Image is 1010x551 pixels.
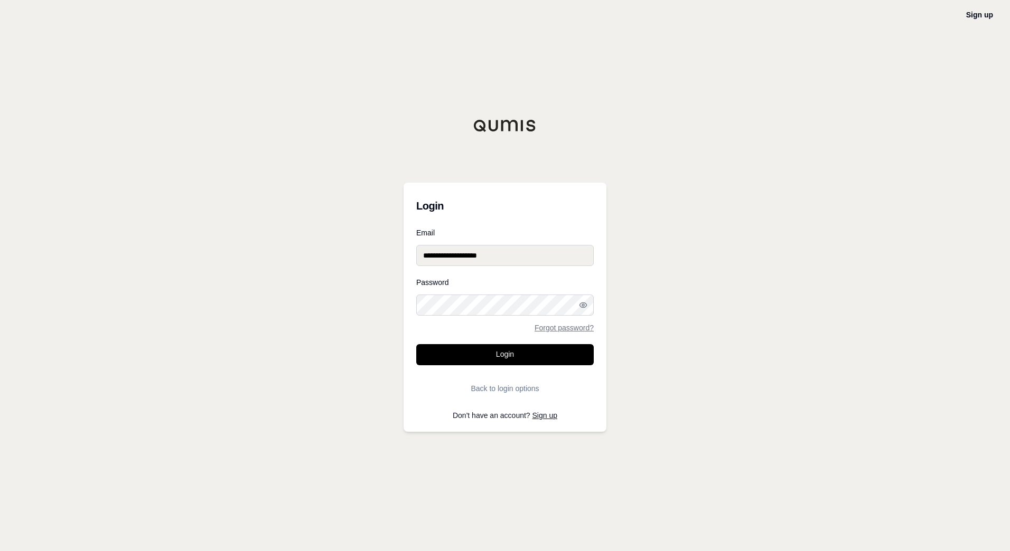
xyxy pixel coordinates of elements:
label: Password [416,279,594,286]
label: Email [416,229,594,236]
a: Sign up [966,11,993,19]
button: Login [416,344,594,365]
img: Qumis [473,119,537,132]
h3: Login [416,195,594,216]
p: Don't have an account? [416,412,594,419]
a: Forgot password? [535,324,594,331]
button: Back to login options [416,378,594,399]
a: Sign up [532,411,557,420]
